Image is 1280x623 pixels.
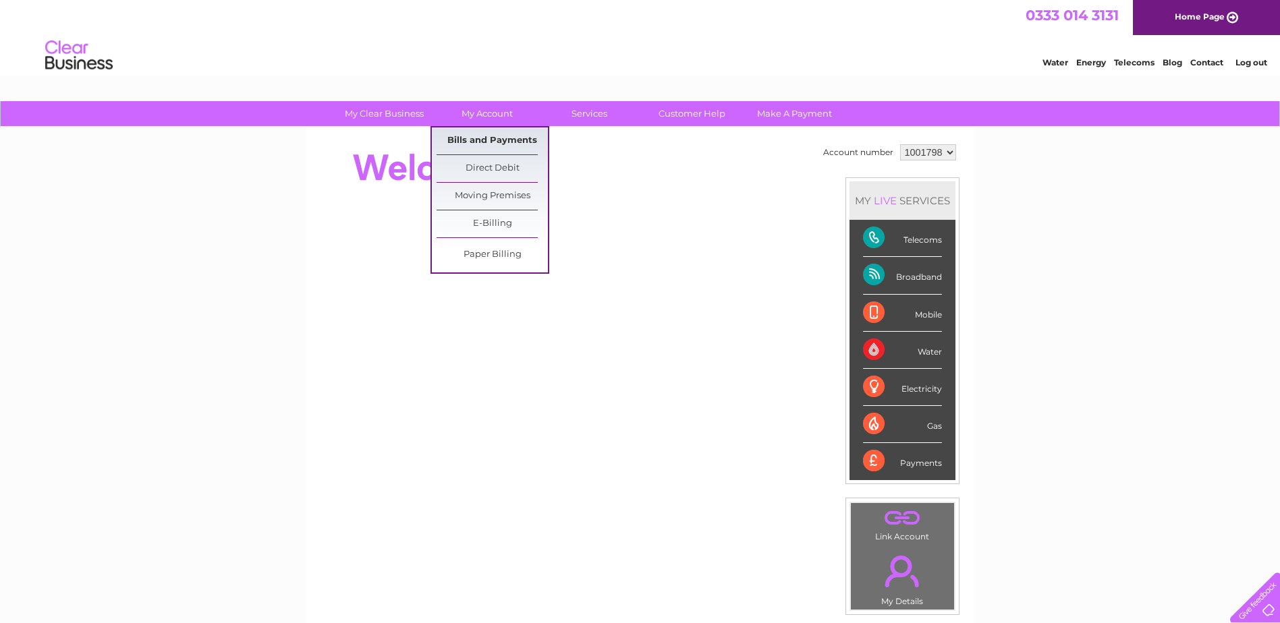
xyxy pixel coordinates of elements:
[1235,57,1267,67] a: Log out
[863,257,942,294] div: Broadband
[863,295,942,332] div: Mobile
[437,155,548,182] a: Direct Debit
[329,101,440,126] a: My Clear Business
[437,210,548,237] a: E-Billing
[437,241,548,268] a: Paper Billing
[854,547,951,595] a: .
[863,332,942,369] div: Water
[1076,57,1106,67] a: Energy
[636,101,748,126] a: Customer Help
[1026,7,1119,24] a: 0333 014 3131
[854,506,951,530] a: .
[437,127,548,154] a: Bills and Payments
[871,194,899,207] div: LIVE
[863,369,942,406] div: Electricity
[863,220,942,257] div: Telecoms
[322,7,959,65] div: Clear Business is a trading name of Verastar Limited (registered in [GEOGRAPHIC_DATA] No. 3667643...
[45,35,113,76] img: logo.png
[1042,57,1068,67] a: Water
[1114,57,1154,67] a: Telecoms
[1163,57,1182,67] a: Blog
[739,101,850,126] a: Make A Payment
[850,544,955,610] td: My Details
[820,141,897,164] td: Account number
[431,101,542,126] a: My Account
[437,183,548,210] a: Moving Premises
[863,443,942,479] div: Payments
[850,502,955,545] td: Link Account
[863,406,942,443] div: Gas
[850,181,955,220] div: MY SERVICES
[534,101,645,126] a: Services
[1190,57,1223,67] a: Contact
